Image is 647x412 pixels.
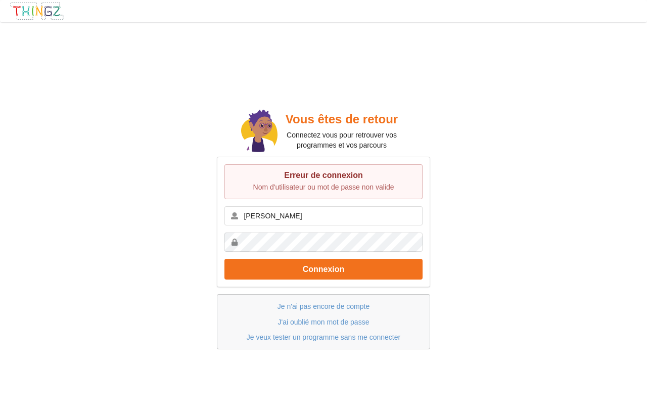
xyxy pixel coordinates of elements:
h2: Vous êtes de retour [278,112,405,127]
div: Erreur de connexion [235,170,412,180]
a: Je n'ai pas encore de compte [278,302,369,310]
a: J'ai oublié mon mot de passe [278,318,369,326]
button: Connexion [224,259,423,280]
p: Connectez vous pour retrouver vos programmes et vos parcours [278,130,405,150]
img: doc.svg [241,110,278,154]
img: thingz_logo.png [10,2,64,21]
input: E-mail ou Nom d'utilisateur [224,206,423,225]
p: Nom d'utilisateur ou mot de passe non valide [235,182,412,192]
a: Je veux tester un programme sans me connecter [247,333,400,341]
